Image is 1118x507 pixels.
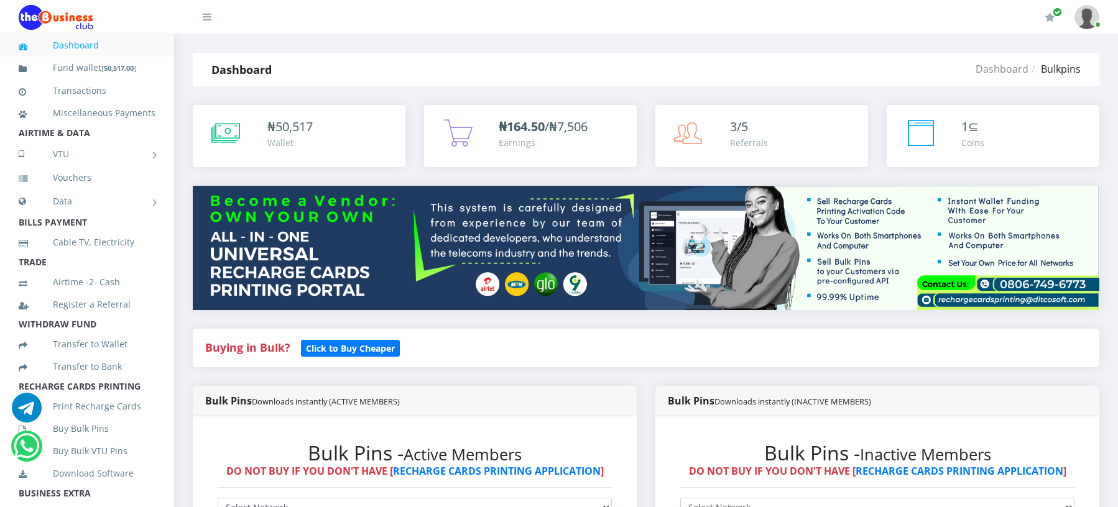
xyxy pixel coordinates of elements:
a: ₦50,517 Wallet [193,105,405,167]
a: Chat for support [14,441,39,461]
b: Click to Buy Cheaper [306,342,395,354]
img: multitenant_rcp.png [193,186,1099,310]
a: 3/5 Referrals [655,105,868,167]
a: Download Software [19,459,155,488]
small: Active Members [404,444,522,465]
a: Transactions [19,76,155,105]
strong: Bulk Pins [205,394,400,408]
a: Miscellaneous Payments [19,99,155,127]
a: Chat for support [12,402,42,422]
li: Bulkpins [1028,62,1081,76]
h2: Bulk Pins - [680,441,1074,465]
div: Referrals [730,136,768,149]
b: ₦164.50 [499,118,545,135]
div: Earnings [499,136,588,149]
div: ₦ [267,117,313,136]
small: Inactive Members [860,444,991,465]
a: Dashboard [19,31,155,60]
a: Print Recharge Cards [19,392,155,421]
strong: DO NOT BUY IF YOU DON'T HAVE [ ] [689,464,1066,478]
small: Downloads instantly (INACTIVE MEMBERS) [714,396,871,407]
img: User [1074,5,1099,29]
a: Airtime -2- Cash [19,268,155,296]
span: Renew/Upgrade Subscription [1053,7,1062,17]
small: Downloads instantly (ACTIVE MEMBERS) [252,396,400,407]
a: Cable TV, Electricity [19,228,155,257]
div: Coins [961,136,984,149]
a: Buy Bulk VTU Pins [19,437,155,465]
strong: Dashboard [211,62,272,77]
a: RECHARGE CARDS PRINTING APPLICATION [856,464,1063,478]
a: Click to Buy Cheaper [301,340,400,355]
a: Vouchers [19,163,155,192]
span: 3/5 [730,118,748,135]
a: Dashboard [976,62,1028,76]
small: [ ] [101,63,136,73]
b: 50,517.00 [104,63,134,73]
span: /₦7,506 [499,118,588,135]
a: VTU [19,139,155,170]
i: Renew/Upgrade Subscription [1045,12,1055,22]
a: ₦164.50/₦7,506 Earnings [424,105,637,167]
a: RECHARGE CARDS PRINTING APPLICATION [393,464,601,478]
strong: Bulk Pins [668,394,871,408]
strong: DO NOT BUY IF YOU DON'T HAVE [ ] [226,464,604,478]
img: Logo [19,5,93,30]
a: Fund wallet[50,517.00] [19,53,155,83]
a: Register a Referral [19,290,155,319]
h2: Bulk Pins - [218,441,612,465]
span: 50,517 [275,118,313,135]
div: Wallet [267,136,313,149]
a: Buy Bulk Pins [19,414,155,443]
a: Transfer to Wallet [19,330,155,359]
span: 1 [961,118,968,135]
div: ⊆ [961,117,984,136]
strong: Buying in Bulk? [205,340,290,355]
a: Data [19,186,155,217]
a: Transfer to Bank [19,352,155,381]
